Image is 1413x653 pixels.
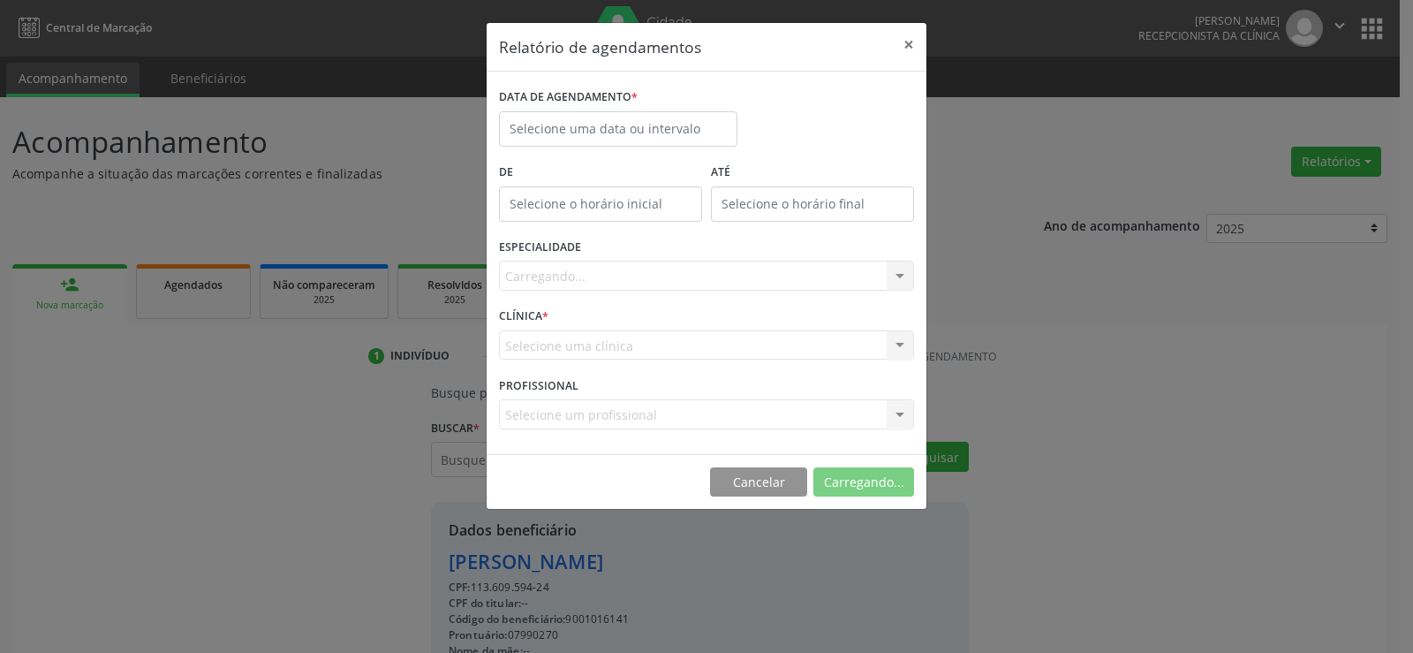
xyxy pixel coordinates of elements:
[891,23,926,66] button: Close
[499,234,581,262] label: ESPECIALIDADE
[499,303,548,330] label: CLÍNICA
[499,111,737,147] input: Selecione uma data ou intervalo
[499,35,701,58] h5: Relatório de agendamentos
[813,467,914,497] button: Carregando...
[499,372,578,399] label: PROFISSIONAL
[499,186,702,222] input: Selecione o horário inicial
[499,159,702,186] label: De
[710,467,807,497] button: Cancelar
[499,84,638,111] label: DATA DE AGENDAMENTO
[711,186,914,222] input: Selecione o horário final
[711,159,914,186] label: ATÉ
